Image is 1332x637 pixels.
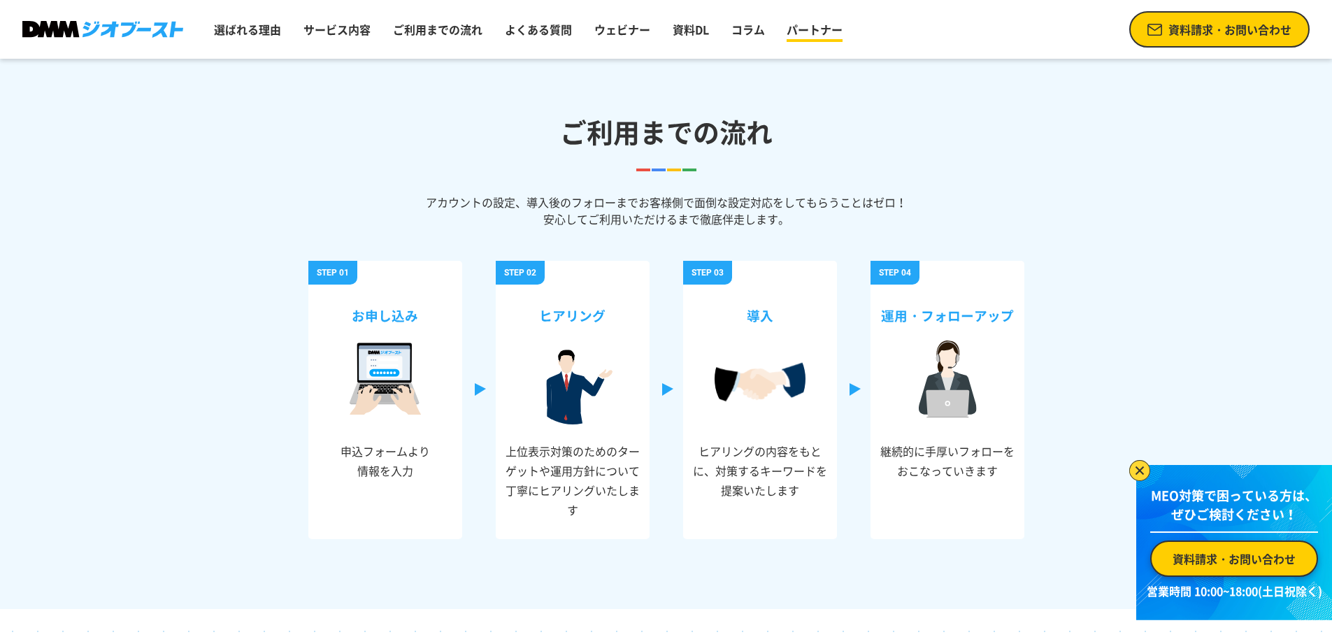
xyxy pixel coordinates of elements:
p: 上位表示対策のためのターゲットや運用方針について丁寧にヒアリングいたします [504,424,641,520]
p: 継続的に手厚いフォローをおこなっていきます [879,424,1016,480]
a: パートナー [781,15,848,43]
a: 資料請求・お問い合わせ [1129,11,1310,48]
img: DMMジオブースト [22,21,183,38]
p: 申込フォームより 情報を入力 [317,424,454,480]
a: サービス内容 [298,15,376,43]
span: 資料請求・お問い合わせ [1173,550,1296,567]
a: コラム [726,15,771,43]
a: よくある質問 [499,15,578,43]
a: 選ばれる理由 [208,15,287,43]
a: 資料DL [667,15,715,43]
p: アカウントの設定、導入後のフォローまでお客様側で面倒な設定対応をしてもらうことはゼロ！ 安心してご利用いただけるまで徹底伴走します。 [322,194,1010,227]
img: バナーを閉じる [1129,460,1150,481]
span: 資料請求・お問い合わせ [1168,21,1291,38]
p: MEO対策で困っている方は、 ぜひご検討ください！ [1150,486,1318,533]
a: ウェビナー [589,15,656,43]
p: 営業時間 10:00~18:00(土日祝除く) [1145,582,1324,599]
a: ご利用までの流れ [387,15,488,43]
h3: お申し込み [317,289,454,334]
h3: 導入 [692,289,829,334]
a: 資料請求・お問い合わせ [1150,541,1318,577]
h3: ヒアリング [504,289,641,334]
p: ヒアリングの内容をもとに、対策するキーワードを 提案いたします [692,424,829,500]
h3: 運用・フォローアップ [879,289,1016,334]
